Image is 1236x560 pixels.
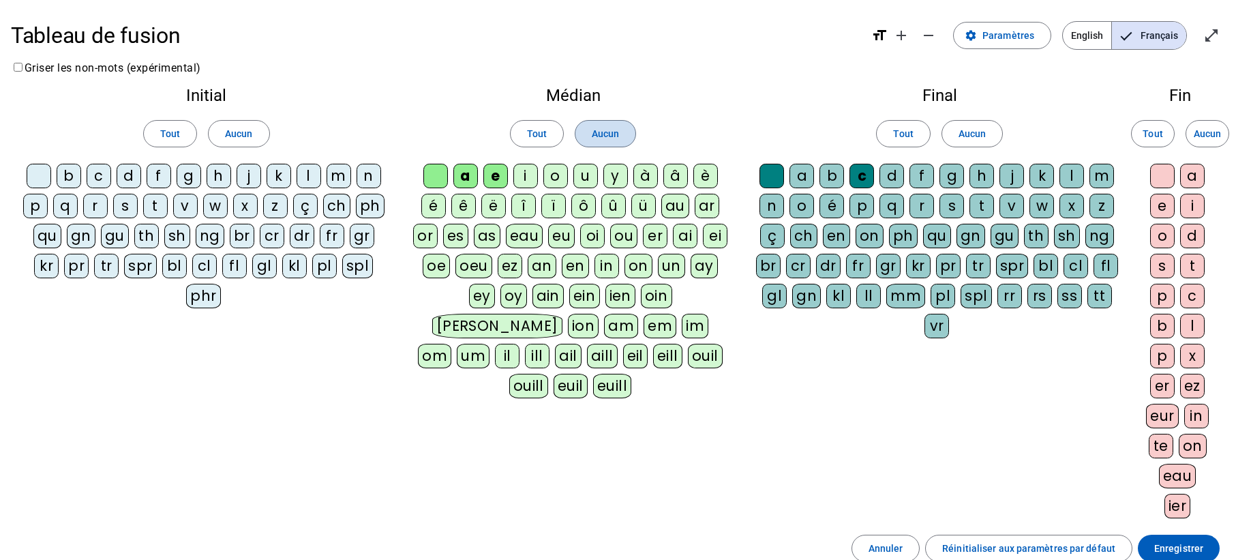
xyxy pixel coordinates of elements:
[506,224,543,248] div: eau
[481,194,506,218] div: ë
[856,224,884,248] div: on
[849,164,874,188] div: c
[457,344,489,368] div: um
[1089,194,1114,218] div: z
[879,194,904,218] div: q
[755,87,1124,104] h2: Final
[57,164,81,188] div: b
[991,224,1019,248] div: gu
[969,164,994,188] div: h
[562,254,589,278] div: en
[592,126,619,142] span: Aucun
[568,314,599,338] div: ion
[554,374,588,398] div: euil
[956,224,985,248] div: gn
[495,344,519,368] div: il
[177,164,201,188] div: g
[909,194,934,218] div: r
[350,224,374,248] div: gr
[297,164,321,188] div: l
[633,164,658,188] div: à
[876,120,930,147] button: Tout
[237,164,261,188] div: j
[631,194,656,218] div: ü
[263,194,288,218] div: z
[160,126,180,142] span: Tout
[953,22,1051,49] button: Paramètres
[605,284,636,308] div: ien
[982,27,1034,44] span: Paramètres
[1059,194,1084,218] div: x
[555,344,582,368] div: ail
[826,284,851,308] div: kl
[233,194,258,218] div: x
[421,194,446,218] div: é
[323,194,350,218] div: ch
[641,284,672,308] div: oin
[601,194,626,218] div: û
[786,254,811,278] div: cr
[965,29,977,42] mat-icon: settings
[413,224,438,248] div: or
[580,224,605,248] div: oi
[693,164,718,188] div: è
[356,194,385,218] div: ph
[469,284,495,308] div: ey
[541,194,566,218] div: ï
[113,194,138,218] div: s
[756,254,781,278] div: br
[819,164,844,188] div: b
[203,194,228,218] div: w
[594,254,619,278] div: in
[1112,22,1186,49] span: Français
[33,224,61,248] div: qu
[543,164,568,188] div: o
[915,22,942,49] button: Diminuer la taille de la police
[451,194,476,218] div: ê
[587,344,618,368] div: aill
[942,540,1115,557] span: Réinitialiser aux paramètres par défaut
[143,120,197,147] button: Tout
[34,254,59,278] div: kr
[525,344,549,368] div: ill
[23,194,48,218] div: p
[532,284,564,308] div: ain
[879,164,904,188] div: d
[816,254,841,278] div: dr
[1179,434,1207,458] div: on
[941,120,1003,147] button: Aucun
[260,224,284,248] div: cr
[1131,120,1175,147] button: Tout
[575,120,636,147] button: Aucun
[418,344,451,368] div: om
[1064,254,1088,278] div: cl
[342,254,374,278] div: spl
[208,120,269,147] button: Aucun
[1150,194,1175,218] div: e
[643,224,667,248] div: er
[147,164,171,188] div: f
[1029,164,1054,188] div: k
[1184,404,1209,428] div: in
[134,224,159,248] div: th
[571,194,596,218] div: ô
[1034,254,1058,278] div: bl
[999,164,1024,188] div: j
[610,224,637,248] div: ou
[1149,434,1173,458] div: te
[593,374,631,398] div: euill
[192,254,217,278] div: cl
[999,194,1024,218] div: v
[474,224,500,248] div: as
[931,284,955,308] div: pl
[604,314,638,338] div: am
[423,254,450,278] div: oe
[1094,254,1118,278] div: fl
[1150,374,1175,398] div: er
[819,194,844,218] div: é
[961,284,992,308] div: spl
[293,194,318,218] div: ç
[939,164,964,188] div: g
[94,254,119,278] div: tr
[1089,164,1114,188] div: m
